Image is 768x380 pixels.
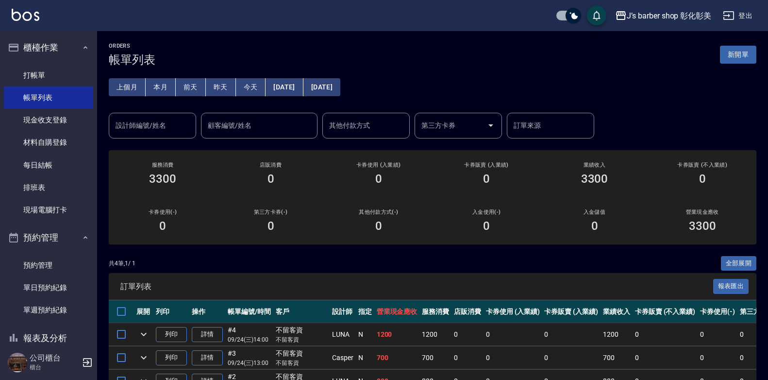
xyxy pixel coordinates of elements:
button: 新開單 [720,46,756,64]
button: 報表匯出 [713,279,749,294]
h2: 卡券販賣 (不入業績) [660,162,745,168]
h3: 0 [375,219,382,233]
h3: 0 [591,219,598,233]
th: 營業現金應收 [374,300,420,323]
h2: 卡券使用(-) [120,209,205,215]
h3: 3300 [689,219,716,233]
a: 現金收支登錄 [4,109,93,131]
td: #3 [225,346,273,369]
a: 單日預約紀錄 [4,276,93,299]
td: Casper [330,346,356,369]
h3: 0 [267,172,274,186]
td: LUNA [330,323,356,346]
td: 0 [542,346,601,369]
h3: 服務消費 [120,162,205,168]
button: 登出 [719,7,756,25]
p: 09/24 (三) 14:00 [228,335,271,344]
td: N [356,323,374,346]
button: 列印 [156,350,187,365]
td: #4 [225,323,273,346]
th: 業績收入 [601,300,633,323]
th: 設計師 [330,300,356,323]
a: 報表匯出 [713,281,749,291]
p: 不留客資 [276,359,327,367]
td: 700 [601,346,633,369]
h3: 0 [699,172,706,186]
h2: 業績收入 [552,162,636,168]
a: 現場電腦打卡 [4,199,93,221]
td: 1200 [601,323,633,346]
h2: ORDERS [109,43,155,49]
td: N [356,346,374,369]
button: 列印 [156,327,187,342]
button: 全部展開 [721,256,757,271]
th: 卡券使用 (入業績) [484,300,542,323]
button: 今天 [236,78,266,96]
p: 09/24 (三) 13:00 [228,359,271,367]
button: 前天 [176,78,206,96]
span: 訂單列表 [120,282,713,292]
h2: 其他付款方式(-) [336,209,421,215]
td: 700 [419,346,451,369]
td: 0 [633,346,698,369]
button: [DATE] [266,78,303,96]
div: 不留客資 [276,348,327,359]
th: 列印 [153,300,189,323]
img: Logo [12,9,39,21]
td: 0 [484,323,542,346]
th: 店販消費 [451,300,484,323]
h2: 入金使用(-) [444,209,529,215]
h3: 0 [159,219,166,233]
h3: 3300 [149,172,176,186]
td: 0 [698,346,737,369]
td: 0 [451,323,484,346]
td: 0 [451,346,484,369]
button: expand row [136,327,151,342]
button: Open [483,118,499,133]
th: 卡券販賣 (不入業績) [633,300,698,323]
p: 不留客資 [276,335,327,344]
h2: 第三方卡券(-) [228,209,313,215]
th: 操作 [189,300,225,323]
a: 帳單列表 [4,86,93,109]
a: 打帳單 [4,64,93,86]
button: 櫃檯作業 [4,35,93,60]
td: 700 [374,346,420,369]
div: J’s barber shop 彰化彰美 [627,10,711,22]
th: 服務消費 [419,300,451,323]
td: 0 [542,323,601,346]
h5: 公司櫃台 [30,353,79,363]
th: 指定 [356,300,374,323]
th: 客戶 [273,300,330,323]
th: 帳單編號/時間 [225,300,273,323]
h2: 入金儲值 [552,209,636,215]
button: save [587,6,606,25]
h3: 3300 [581,172,608,186]
h2: 營業現金應收 [660,209,745,215]
a: 詳情 [192,327,223,342]
button: 預約管理 [4,225,93,250]
h2: 卡券使用 (入業績) [336,162,421,168]
td: 0 [484,346,542,369]
button: 報表及分析 [4,326,93,351]
h3: 0 [483,219,490,233]
h2: 店販消費 [228,162,313,168]
button: 上個月 [109,78,146,96]
h3: 帳單列表 [109,53,155,67]
p: 櫃台 [30,363,79,372]
a: 材料自購登錄 [4,131,93,154]
button: 本月 [146,78,176,96]
a: 排班表 [4,176,93,199]
td: 1200 [419,323,451,346]
th: 展開 [134,300,153,323]
h2: 卡券販賣 (入業績) [444,162,529,168]
a: 詳情 [192,350,223,365]
th: 卡券使用(-) [698,300,737,323]
img: Person [8,353,27,372]
button: J’s barber shop 彰化彰美 [611,6,715,26]
a: 每日結帳 [4,154,93,176]
button: 昨天 [206,78,236,96]
button: [DATE] [303,78,340,96]
td: 1200 [374,323,420,346]
p: 共 4 筆, 1 / 1 [109,259,135,268]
